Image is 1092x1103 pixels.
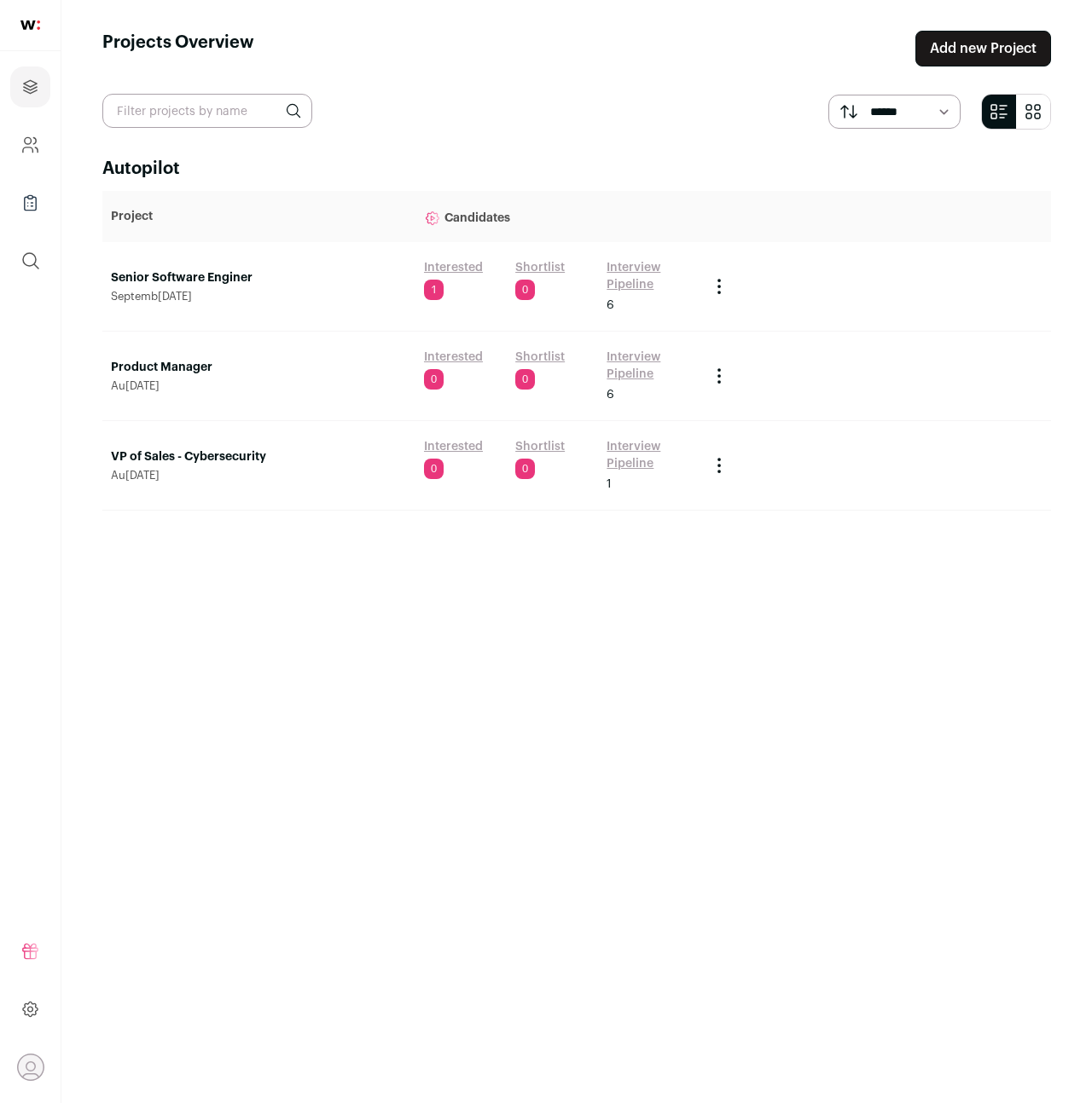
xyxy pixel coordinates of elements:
[102,94,312,128] input: Filter projects by name
[515,459,535,479] span: 0
[515,259,565,276] a: Shortlist
[607,259,691,293] a: Interview Pipeline
[515,280,535,300] span: 0
[424,459,444,479] span: 0
[20,20,40,30] img: wellfound-shorthand-0d5821cbd27db2630d0214b213865d53afaa358527fdda9d0ea32b1df1b89c2c.svg
[424,349,483,366] a: Interested
[515,438,565,455] a: Shortlist
[10,182,50,223] a: Company Lists
[515,369,535,390] span: 0
[111,469,407,482] span: Au[DATE]
[915,31,1051,66] a: Add new Project
[111,359,407,376] a: Product Manager
[111,290,407,303] span: Septemb[DATE]
[111,269,407,286] a: Senior Software Enginer
[102,157,1051,181] h2: Autopilot
[102,31,254,66] h1: Projects Overview
[111,379,407,393] span: Au[DATE]
[709,276,729,297] button: Project Actions
[607,476,612,493] span: 1
[607,386,614,403] span: 6
[607,438,691,472] a: Interview Pipeline
[607,297,614,314] span: 6
[424,438,483,455] a: Interested
[709,455,729,476] button: Project Actions
[424,199,692,234] p: Candidates
[17,1054,44,1081] button: Open dropdown
[424,280,444,300] span: 1
[424,369,444,390] span: 0
[111,448,407,465] a: VP of Sales - Cybersecurity
[111,208,407,225] p: Project
[10,124,50,165] a: Company and ATS Settings
[709,366,729,386] button: Project Actions
[10,66,50,107] a: Projects
[515,349,565,366] a: Shortlist
[424,259,483,276] a: Interested
[607,349,691,383] a: Interview Pipeline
